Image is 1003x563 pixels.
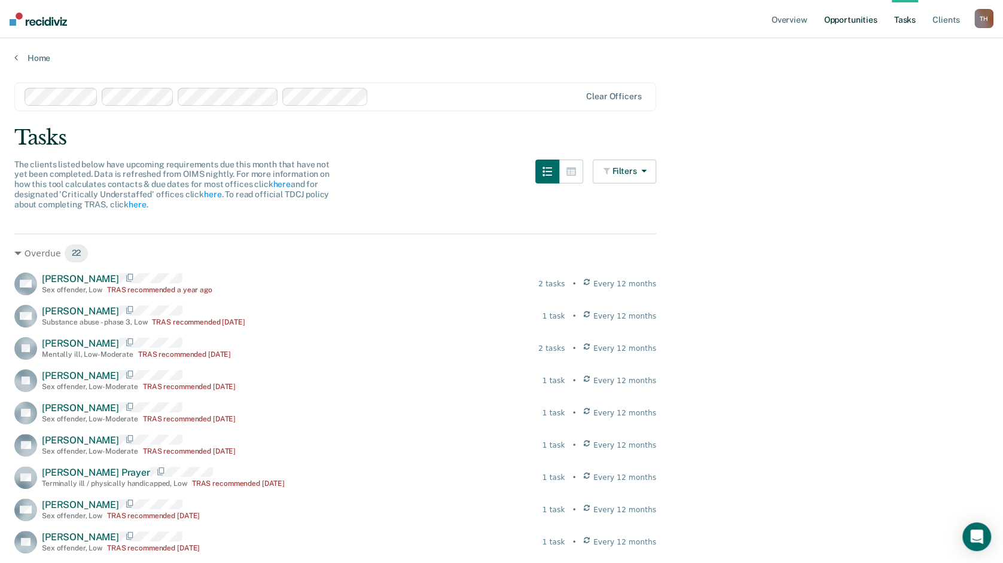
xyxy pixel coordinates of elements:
[542,504,565,515] div: 1 task
[14,160,330,209] span: The clients listed below have upcoming requirements due this month that have not yet been complet...
[593,472,656,483] span: Every 12 months
[42,479,187,488] div: Terminally ill / physically handicapped , Low
[593,343,656,354] span: Every 12 months
[593,537,656,547] span: Every 12 months
[42,499,119,510] span: [PERSON_NAME]
[42,447,138,455] div: Sex offender , Low-Moderate
[107,286,212,294] div: TRAS recommended a year ago
[143,383,236,391] div: TRAS recommended [DATE]
[42,318,147,326] div: Substance abuse - phase 3 , Low
[42,415,138,423] div: Sex offender , Low-Moderate
[10,13,67,26] img: Recidiviz
[64,244,89,263] span: 22
[974,9,993,28] button: TH
[572,504,577,515] div: •
[138,350,231,359] div: TRAS recommended [DATE]
[542,472,565,483] div: 1 task
[152,318,245,326] div: TRAS recommended [DATE]
[593,279,656,289] span: Every 12 months
[42,338,119,349] span: [PERSON_NAME]
[593,408,656,418] span: Every 12 months
[42,544,102,552] div: Sex offender , Low
[192,479,285,488] div: TRAS recommended [DATE]
[542,408,565,418] div: 1 task
[42,370,119,381] span: [PERSON_NAME]
[572,537,577,547] div: •
[107,512,200,520] div: TRAS recommended [DATE]
[593,440,656,451] span: Every 12 months
[107,544,200,552] div: TRAS recommended [DATE]
[593,375,656,386] span: Every 12 months
[42,305,119,317] span: [PERSON_NAME]
[14,126,989,150] div: Tasks
[962,522,991,551] div: Open Intercom Messenger
[273,179,290,189] a: here
[572,472,577,483] div: •
[42,435,119,446] span: [PERSON_NAME]
[42,467,150,478] span: [PERSON_NAME] Prayer
[204,189,221,199] a: here
[14,244,656,263] div: Overdue 22
[542,440,565,451] div: 1 task
[572,440,577,451] div: •
[42,286,102,294] div: Sex offender , Low
[42,273,119,284] span: [PERSON_NAME]
[42,531,119,543] span: [PERSON_NAME]
[572,375,577,386] div: •
[42,383,138,391] div: Sex offender , Low-Moderate
[593,311,656,322] span: Every 12 months
[572,311,577,322] div: •
[542,375,565,386] div: 1 task
[572,343,577,354] div: •
[143,415,236,423] div: TRAS recommended [DATE]
[593,160,656,183] button: Filters
[14,53,989,63] a: Home
[129,200,146,209] a: here
[586,91,641,102] div: Clear officers
[593,504,656,515] span: Every 12 months
[572,279,577,289] div: •
[143,447,236,455] div: TRAS recommended [DATE]
[42,402,119,414] span: [PERSON_NAME]
[538,279,565,289] div: 2 tasks
[542,537,565,547] div: 1 task
[974,9,993,28] div: T H
[572,408,577,418] div: •
[538,343,565,354] div: 2 tasks
[42,512,102,520] div: Sex offender , Low
[42,350,133,359] div: Mentally ill , Low-Moderate
[542,311,565,322] div: 1 task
